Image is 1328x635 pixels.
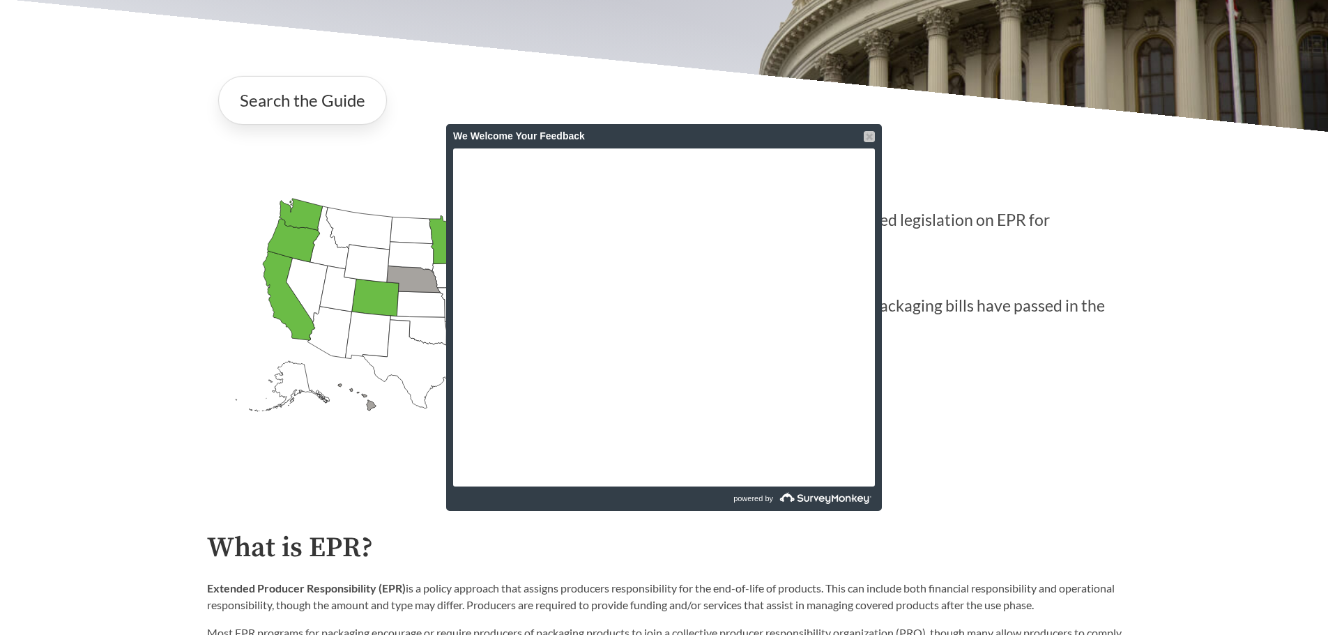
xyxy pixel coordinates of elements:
[664,272,1122,358] p: EPR for packaging bills have passed in the U.S.
[666,487,875,511] a: powered by
[453,124,875,148] div: We Welcome Your Feedback
[207,581,406,595] strong: Extended Producer Responsibility (EPR)
[218,76,387,125] a: Search the Guide
[207,533,1122,564] h2: What is EPR?
[207,580,1122,613] p: is a policy approach that assigns producers responsibility for the end-of-life of products. This ...
[733,487,773,511] span: powered by
[664,186,1122,272] p: States have introduced legislation on EPR for packaging in [DATE]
